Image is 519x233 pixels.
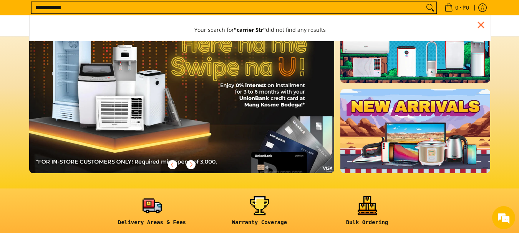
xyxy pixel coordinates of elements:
strong: "carrier 5tr" [234,26,266,33]
button: Search [424,2,436,13]
span: • [442,3,471,12]
a: <h6><strong>Bulk Ordering</strong></h6> [317,196,417,232]
a: <h6><strong>Delivery Areas & Fees</strong></h6> [102,196,202,232]
span: ₱0 [461,5,470,10]
a: <h6><strong>Warranty Coverage</strong></h6> [210,196,310,232]
div: Close pop up [475,19,487,31]
button: Previous [164,156,181,173]
button: Next [182,156,199,173]
span: 0 [454,5,459,10]
button: Your search for"carrier 5tr"did not find any results [187,19,333,41]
